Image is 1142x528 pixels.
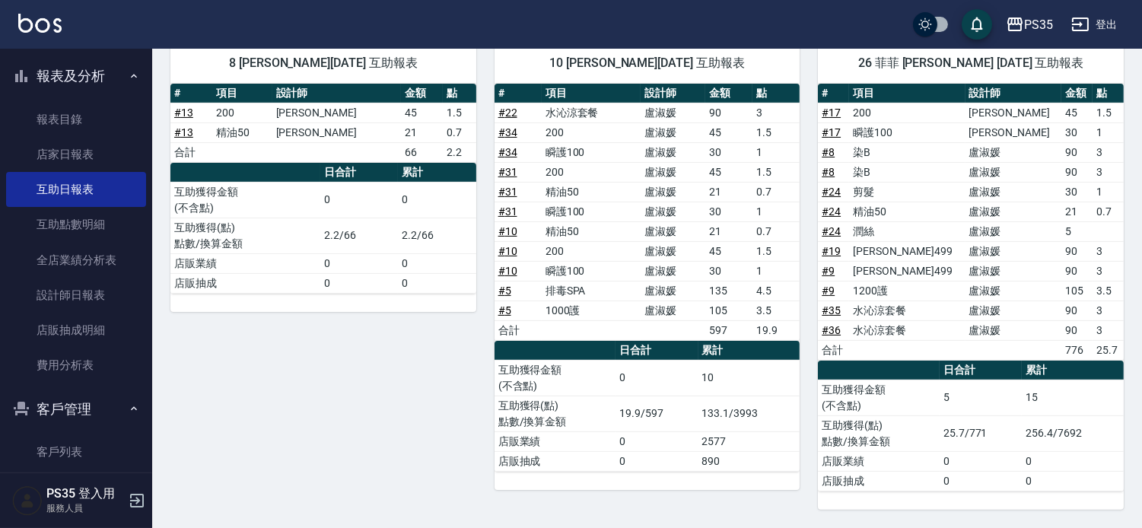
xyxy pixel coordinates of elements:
td: 200 [542,162,641,182]
th: 日合計 [616,341,698,361]
td: 2.2/66 [398,218,476,253]
td: 3 [1093,320,1124,340]
td: 1 [1093,182,1124,202]
td: 3.5 [1093,281,1124,301]
td: 0 [398,273,476,293]
td: 3 [1093,162,1124,182]
td: 水沁涼套餐 [849,320,965,340]
td: 3 [1093,261,1124,281]
a: #10 [498,225,517,237]
th: 金額 [705,84,752,103]
td: 45 [705,241,752,261]
td: 1.5 [752,162,800,182]
td: 盧淑媛 [641,221,705,241]
td: 互助獲得(點) 點數/換算金額 [170,218,320,253]
th: 項目 [849,84,965,103]
td: 200 [849,103,965,122]
th: 設計師 [272,84,401,103]
td: 30 [705,142,752,162]
td: 45 [401,103,443,122]
td: 2.2/66 [320,218,398,253]
th: # [495,84,542,103]
a: 互助點數明細 [6,207,146,242]
a: #8 [822,166,835,178]
td: 精油50 [542,221,641,241]
td: 1.5 [443,103,476,122]
td: 0 [320,182,398,218]
td: 21 [705,182,752,202]
td: 1200護 [849,281,965,301]
td: 瞬護100 [542,202,641,221]
td: 瞬護100 [542,261,641,281]
th: 累計 [398,163,476,183]
th: # [818,84,849,103]
a: #9 [822,265,835,277]
td: 0 [320,253,398,273]
td: 3 [1093,142,1124,162]
td: 盧淑媛 [965,261,1061,281]
a: #24 [822,225,841,237]
td: 盧淑媛 [641,241,705,261]
th: 累計 [698,341,800,361]
td: 66 [401,142,443,162]
td: 1 [752,202,800,221]
td: 合計 [818,340,849,360]
td: 店販抽成 [170,273,320,293]
td: 店販業績 [170,253,320,273]
td: 776 [1061,340,1093,360]
td: 5 [940,380,1022,415]
a: #35 [822,304,841,316]
td: 0 [940,471,1022,491]
td: [PERSON_NAME] [272,122,401,142]
th: 設計師 [641,84,705,103]
img: Person [12,485,43,516]
td: 0 [616,360,698,396]
a: #8 [822,146,835,158]
td: 2577 [698,431,800,451]
td: 0 [320,273,398,293]
td: 1000護 [542,301,641,320]
td: 200 [542,122,641,142]
td: 盧淑媛 [965,202,1061,221]
td: 90 [1061,162,1093,182]
th: 日合計 [940,361,1022,380]
th: 設計師 [965,84,1061,103]
td: 0 [1022,451,1124,471]
h5: PS35 登入用 [46,486,124,501]
td: 盧淑媛 [965,301,1061,320]
td: 盧淑媛 [965,320,1061,340]
th: 點 [752,84,800,103]
td: 21 [705,221,752,241]
td: 3 [752,103,800,122]
td: 5 [1061,221,1093,241]
td: [PERSON_NAME]499 [849,261,965,281]
td: 精油50 [849,202,965,221]
td: 精油50 [542,182,641,202]
td: 合計 [170,142,212,162]
td: 200 [542,241,641,261]
td: 0 [398,253,476,273]
td: 盧淑媛 [641,281,705,301]
td: 0 [940,451,1022,471]
td: 互助獲得(點) 點數/換算金額 [495,396,616,431]
td: 15 [1022,380,1124,415]
a: #5 [498,304,511,316]
a: #17 [822,126,841,138]
td: 25.7/771 [940,415,1022,451]
td: 店販業績 [495,431,616,451]
a: #34 [498,146,517,158]
th: 點 [443,84,476,103]
td: 25.7 [1093,340,1124,360]
a: 店家日報表 [6,137,146,172]
a: #9 [822,285,835,297]
td: 盧淑媛 [641,142,705,162]
th: # [170,84,212,103]
td: 盧淑媛 [641,162,705,182]
td: 剪髮 [849,182,965,202]
a: #31 [498,166,517,178]
img: Logo [18,14,62,33]
table: a dense table [818,84,1124,361]
td: 染B [849,162,965,182]
td: 4.5 [752,281,800,301]
td: 45 [705,122,752,142]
